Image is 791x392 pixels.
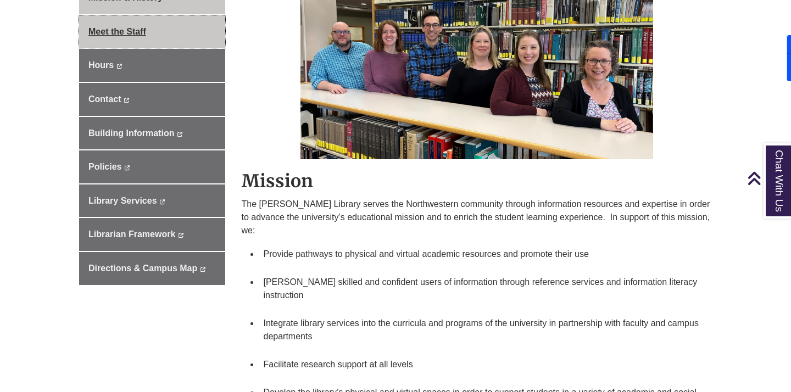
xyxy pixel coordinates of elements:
span: Directions & Campus Map [88,264,197,273]
a: Library Services [79,184,225,217]
i: This link opens in a new window [177,132,183,137]
a: Contact [79,83,225,116]
a: Meet the Staff [79,15,225,48]
a: Hours [79,49,225,82]
a: Back to Top [747,171,788,186]
i: This link opens in a new window [116,64,122,69]
p: [PERSON_NAME] skilled and confident users of information through reference services and informati... [264,276,708,302]
span: Library Services [88,196,157,205]
i: This link opens in a new window [200,267,206,272]
span: Policies [88,162,121,171]
a: Directions & Campus Map [79,252,225,285]
span: Building Information [88,128,174,138]
span: Librarian Framework [88,229,175,239]
span: Contact [88,94,121,104]
p: Provide pathways to physical and virtual academic resources and promote their use [264,248,708,261]
span: Hours [88,60,114,70]
a: Building Information [79,117,225,150]
i: This link opens in a new window [124,165,130,170]
i: This link opens in a new window [178,233,184,238]
i: This link opens in a new window [159,199,165,204]
p: The [PERSON_NAME] Library serves the Northwestern community through information resources and exp... [242,198,712,237]
i: This link opens in a new window [124,98,130,103]
span: Meet the Staff [88,27,146,36]
a: Policies [79,150,225,183]
p: Facilitate research support at all levels [264,358,708,371]
p: Integrate library services into the curricula and programs of the university in partnership with ... [264,317,708,343]
strong: Mission [242,170,313,192]
a: Librarian Framework [79,218,225,251]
